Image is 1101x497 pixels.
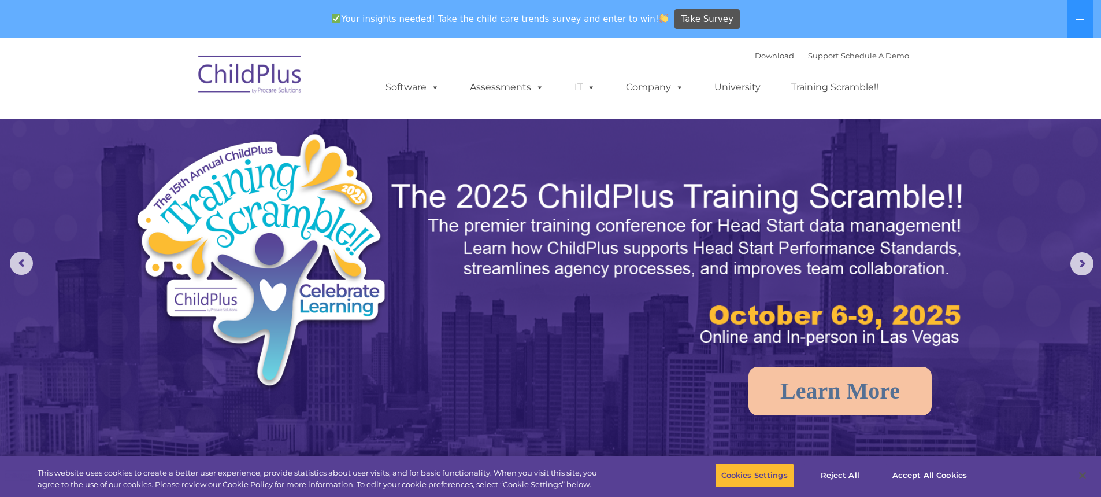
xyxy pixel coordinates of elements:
a: Training Scramble!! [780,76,890,99]
span: Your insights needed! Take the child care trends survey and enter to win! [327,8,673,30]
span: Take Survey [681,9,733,30]
a: IT [563,76,607,99]
img: 👏 [659,14,668,23]
font: | [755,51,909,60]
button: Cookies Settings [715,463,794,488]
img: ChildPlus by Procare Solutions [192,47,308,105]
button: Close [1070,463,1095,488]
a: Support [808,51,839,60]
a: Software [374,76,451,99]
a: Schedule A Demo [841,51,909,60]
img: ✅ [332,14,340,23]
a: Assessments [458,76,555,99]
div: This website uses cookies to create a better user experience, provide statistics about user visit... [38,467,606,490]
a: Download [755,51,794,60]
button: Reject All [804,463,876,488]
a: University [703,76,772,99]
button: Accept All Cookies [886,463,973,488]
a: Company [614,76,695,99]
a: Learn More [748,367,932,415]
a: Take Survey [674,9,740,30]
